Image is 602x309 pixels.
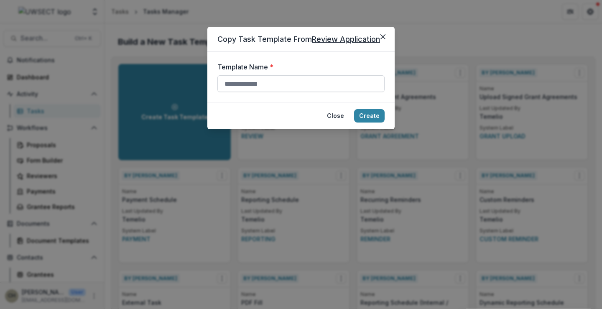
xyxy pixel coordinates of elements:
u: Review Application [312,35,380,43]
button: Create [354,109,385,123]
button: Close [322,109,349,123]
label: Template Name [217,62,380,72]
button: Close [376,30,390,43]
header: Copy Task Template From [207,27,395,52]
